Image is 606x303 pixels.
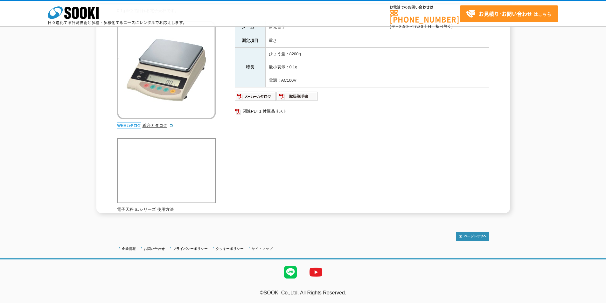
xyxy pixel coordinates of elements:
span: お電話でのお問い合わせは [390,5,460,9]
span: 8:50 [399,24,408,29]
p: 電子天秤 SJシリーズ 使用方法 [117,206,216,213]
a: 総合カタログ [143,123,174,128]
img: 取扱説明書 [276,91,318,101]
img: LINE [278,259,303,285]
a: お見積り･お問い合わせはこちら [460,5,558,22]
a: テストMail [582,297,606,302]
span: はこちら [466,9,551,19]
strong: お見積り･お問い合わせ [479,10,532,17]
img: トップページへ [456,232,489,241]
td: ひょう量：8200g 最小表示：0.1g 電源：AC100V [265,47,489,87]
a: サイトマップ [252,247,273,251]
a: プライバシーポリシー [173,247,208,251]
img: webカタログ [117,122,141,129]
a: [PHONE_NUMBER] [390,10,460,23]
a: お問い合わせ [144,247,165,251]
th: 測定項目 [235,34,265,47]
img: メーカーカタログ [235,91,276,101]
img: 電子天秤 SJ-8200 [117,21,216,119]
th: 特長 [235,47,265,87]
span: 17:30 [412,24,423,29]
span: (平日 ～ 土日、祝日除く) [390,24,453,29]
a: クッキーポリシー [216,247,244,251]
a: 取扱説明書 [276,95,318,100]
p: 日々進化する計測技術と多種・多様化するニーズにレンタルでお応えします。 [48,21,187,24]
td: 重さ [265,34,489,47]
a: メーカーカタログ [235,95,276,100]
img: YouTube [303,259,329,285]
a: 関連PDF1 付属品リスト [235,107,489,115]
a: 企業情報 [122,247,136,251]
